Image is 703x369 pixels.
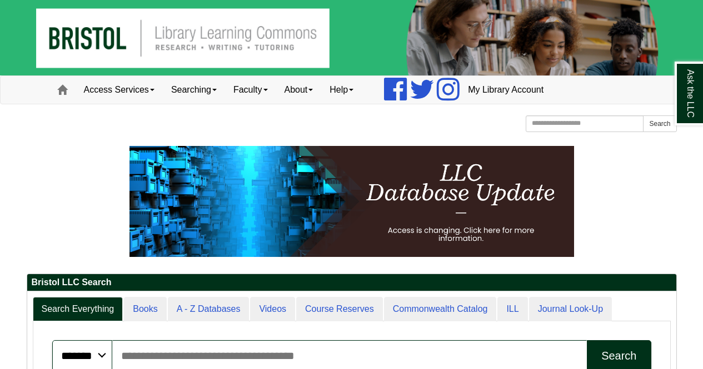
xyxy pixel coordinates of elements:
[27,274,676,291] h2: Bristol LLC Search
[460,76,552,104] a: My Library Account
[129,146,574,257] img: HTML tutorial
[384,297,497,322] a: Commonwealth Catalog
[497,297,527,322] a: ILL
[643,115,676,132] button: Search
[163,76,225,104] a: Searching
[33,297,123,322] a: Search Everything
[296,297,383,322] a: Course Reserves
[124,297,166,322] a: Books
[276,76,322,104] a: About
[225,76,276,104] a: Faculty
[529,297,612,322] a: Journal Look-Up
[168,297,250,322] a: A - Z Databases
[76,76,163,104] a: Access Services
[321,76,362,104] a: Help
[250,297,295,322] a: Videos
[601,350,636,362] div: Search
